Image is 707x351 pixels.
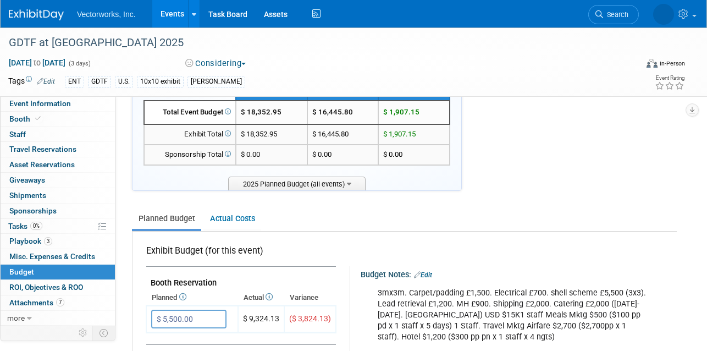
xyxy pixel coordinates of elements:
a: Sponsorships [1,204,115,218]
div: Sponsorship Total [149,150,231,160]
a: Planned Budget [132,209,201,229]
div: Event Rating [655,75,684,81]
th: Variance [284,290,336,305]
span: Search [603,10,628,19]
div: 3mx3m. Carpet/padding £1,500. Electrical £700. shell scheme £5,500 (3x3). Lead retrieval £1,200. ... [370,282,656,348]
th: Actual [238,290,284,305]
img: Tania Arabian [653,4,674,25]
span: 3 [44,237,52,245]
span: to [32,58,42,67]
span: Playbook [9,237,52,245]
i: Booth reservation complete [35,116,41,122]
a: Edit [37,78,55,85]
span: Shipments [9,191,46,200]
div: Exhibit Budget (for this event) [146,245,332,263]
span: 2025 Planned Budget (all events) [228,177,366,190]
div: 10x10 exhibit [137,76,184,87]
img: Format-Inperson.png [647,59,658,68]
td: Tags [8,75,55,88]
span: Staff [9,130,26,139]
td: $ 0.00 [307,145,379,165]
a: Misc. Expenses & Credits [1,249,115,264]
span: Misc. Expenses & Credits [9,252,95,261]
div: GDTF [88,76,111,87]
div: Total Event Budget [149,107,231,118]
a: Attachments7 [1,295,115,310]
div: GDTF at [GEOGRAPHIC_DATA] 2025 [5,33,627,53]
span: $ 1,907.15 [383,130,416,138]
span: $ 18,352.95 [241,130,277,138]
td: Personalize Event Tab Strip [74,326,93,340]
td: $ 16,445.80 [307,124,379,145]
a: Booth [1,112,115,127]
a: Event Information [1,96,115,111]
span: $ 18,352.95 [241,108,281,116]
a: Tasks0% [1,219,115,234]
a: Travel Reservations [1,142,115,157]
div: ENT [65,76,84,87]
td: $ 16,445.80 [307,101,379,124]
span: Asset Reservations [9,160,75,169]
a: Budget [1,265,115,279]
span: Booth [9,114,43,123]
span: more [7,314,25,322]
a: Shipments [1,188,115,203]
a: more [1,311,115,326]
span: $ 1,907.15 [383,108,419,116]
span: Event Information [9,99,71,108]
a: Staff [1,127,115,142]
a: Playbook3 [1,234,115,249]
span: Attachments [9,298,64,307]
a: Asset Reservations [1,157,115,172]
span: $ 9,324.13 [243,314,279,323]
td: Toggle Event Tabs [93,326,115,340]
div: U.S. [115,76,133,87]
a: Search [588,5,639,24]
span: Tasks [8,222,42,231]
div: In-Person [659,59,685,68]
a: Edit [414,271,432,279]
div: [PERSON_NAME] [187,76,245,87]
span: $ 0.00 [241,150,260,158]
a: ROI, Objectives & ROO [1,280,115,295]
span: 7 [56,298,64,306]
span: Sponsorships [9,206,57,215]
span: ($ 3,824.13) [289,314,331,323]
span: Travel Reservations [9,145,76,153]
span: Vectorworks, Inc. [77,10,136,19]
span: Giveaways [9,175,45,184]
th: Planned [146,290,238,305]
span: (3 days) [68,60,91,67]
span: Budget [9,267,34,276]
div: Exhibit Total [149,129,231,140]
a: Actual Costs [203,209,261,229]
img: ExhibitDay [9,9,64,20]
td: Booth Reservation [146,267,336,290]
div: Budget Notes: [361,266,676,281]
a: Giveaways [1,173,115,188]
div: Event Format [586,57,685,74]
span: [DATE] [DATE] [8,58,66,68]
span: ROI, Objectives & ROO [9,283,83,292]
span: 0% [30,222,42,230]
span: $ 0.00 [383,150,402,158]
button: Considering [181,58,250,69]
